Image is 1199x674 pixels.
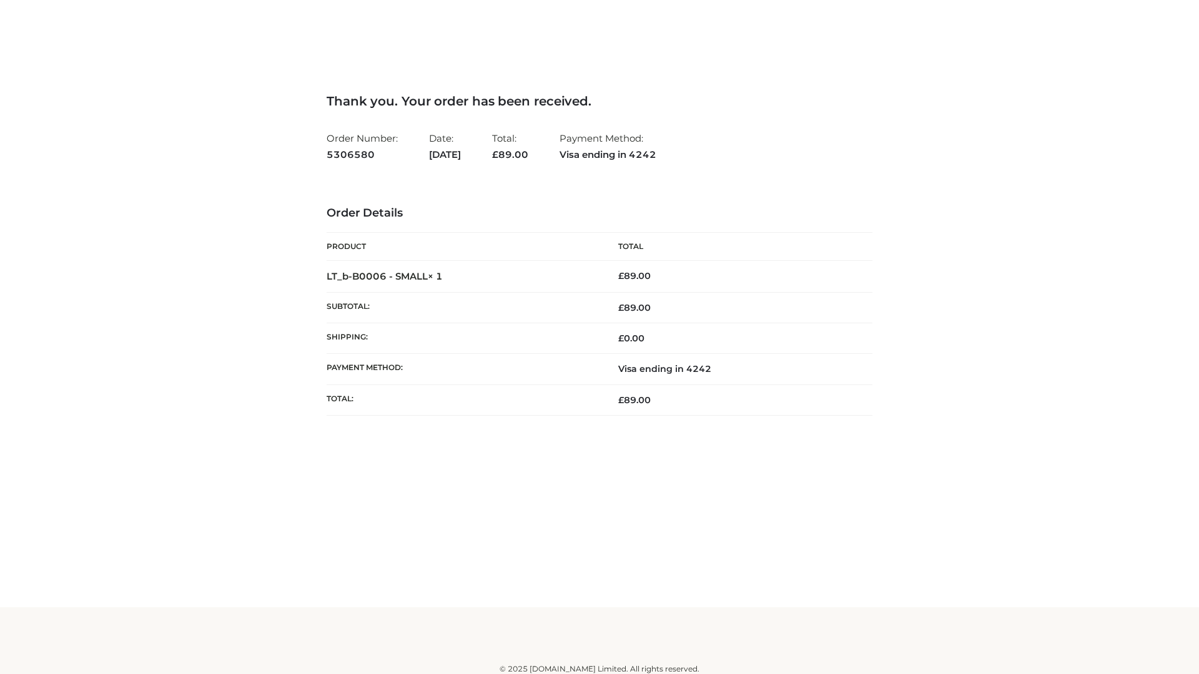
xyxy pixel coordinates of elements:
th: Total [599,233,872,261]
span: £ [618,302,624,313]
span: 89.00 [618,302,651,313]
span: £ [618,270,624,281]
th: Shipping: [327,323,599,354]
span: 89.00 [618,394,651,406]
bdi: 0.00 [618,333,644,344]
h3: Thank you. Your order has been received. [327,94,872,109]
span: £ [618,333,624,344]
li: Total: [492,127,528,165]
strong: × 1 [428,270,443,282]
li: Payment Method: [560,127,656,165]
li: Order Number: [327,127,398,165]
strong: 5306580 [327,147,398,163]
strong: Visa ending in 4242 [560,147,656,163]
span: £ [492,149,498,160]
h3: Order Details [327,207,872,220]
span: £ [618,394,624,406]
strong: [DATE] [429,147,461,163]
bdi: 89.00 [618,270,651,281]
td: Visa ending in 4242 [599,354,872,384]
th: Subtotal: [327,292,599,323]
strong: LT_b-B0006 - SMALL [327,270,443,282]
th: Total: [327,384,599,415]
th: Product [327,233,599,261]
li: Date: [429,127,461,165]
th: Payment method: [327,354,599,384]
span: 89.00 [492,149,528,160]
